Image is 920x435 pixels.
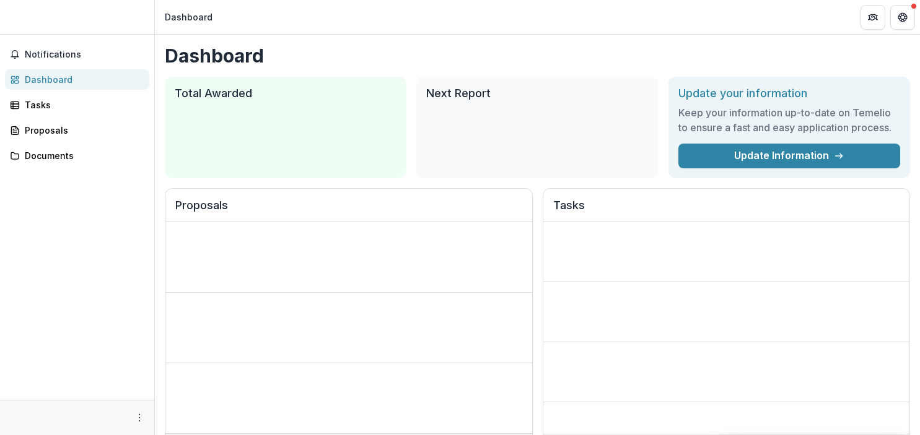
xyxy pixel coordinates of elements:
[5,45,149,64] button: Notifications
[678,144,900,168] a: Update Information
[5,145,149,166] a: Documents
[160,8,217,26] nav: breadcrumb
[678,105,900,135] h3: Keep your information up-to-date on Temelio to ensure a fast and easy application process.
[553,199,900,222] h2: Tasks
[25,124,139,137] div: Proposals
[5,120,149,140] a: Proposals
[25,98,139,111] div: Tasks
[165,11,212,24] div: Dashboard
[175,199,522,222] h2: Proposals
[165,45,910,67] h1: Dashboard
[25,149,139,162] div: Documents
[861,5,885,30] button: Partners
[25,73,139,86] div: Dashboard
[175,87,396,100] h2: Total Awarded
[5,95,149,115] a: Tasks
[678,87,900,100] h2: Update your information
[890,5,915,30] button: Get Help
[132,410,147,425] button: More
[426,87,648,100] h2: Next Report
[5,69,149,90] a: Dashboard
[25,50,144,60] span: Notifications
